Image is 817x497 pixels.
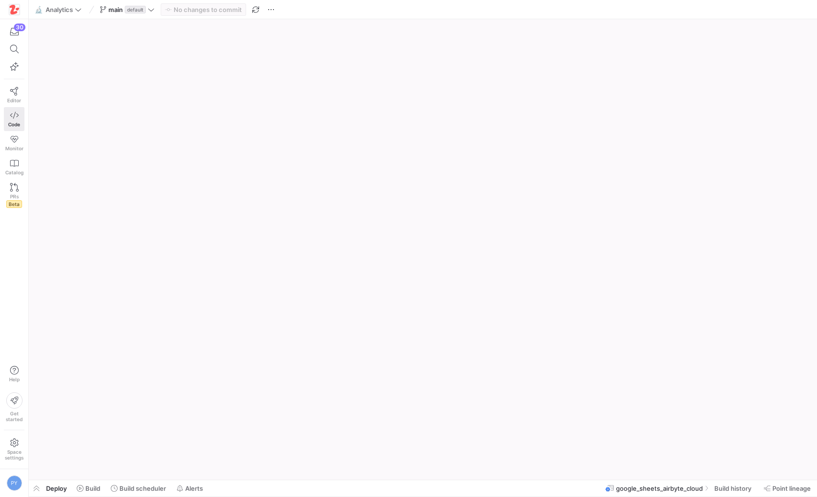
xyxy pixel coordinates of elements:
span: Point lineage [772,485,811,492]
span: Help [8,376,20,382]
span: Monitor [5,145,24,151]
a: Monitor [4,131,24,155]
button: Alerts [172,480,207,497]
span: Analytics [46,6,73,13]
span: Get started [6,411,23,422]
span: main [108,6,123,13]
span: default [125,6,146,13]
span: Beta [6,200,22,208]
span: 🔬 [35,6,42,13]
span: Space settings [5,449,24,461]
button: 30 [4,23,24,40]
span: Build history [714,485,751,492]
span: Catalog [5,170,24,175]
span: PRs [10,194,19,199]
span: Code [8,121,20,127]
button: Getstarted [4,388,24,426]
div: 30 [14,24,25,31]
a: Editor [4,83,24,107]
span: Build scheduler [119,485,166,492]
a: Spacesettings [4,434,24,465]
button: Help [4,362,24,387]
span: Deploy [46,485,67,492]
a: PRsBeta [4,179,24,212]
button: maindefault [97,3,157,16]
button: Build scheduler [107,480,170,497]
button: Build [72,480,105,497]
span: google_sheets_airbyte_cloud [616,485,703,492]
span: Alerts [185,485,203,492]
img: https://storage.googleapis.com/y42-prod-data-exchange/images/h4OkG5kwhGXbZ2sFpobXAPbjBGJTZTGe3yEd... [10,5,19,14]
a: Code [4,107,24,131]
span: Build [85,485,100,492]
button: PY [4,473,24,493]
span: Editor [7,97,21,103]
a: https://storage.googleapis.com/y42-prod-data-exchange/images/h4OkG5kwhGXbZ2sFpobXAPbjBGJTZTGe3yEd... [4,1,24,18]
button: Build history [710,480,758,497]
button: Point lineage [759,480,815,497]
button: 🔬Analytics [33,3,84,16]
div: PY [7,475,22,491]
a: Catalog [4,155,24,179]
